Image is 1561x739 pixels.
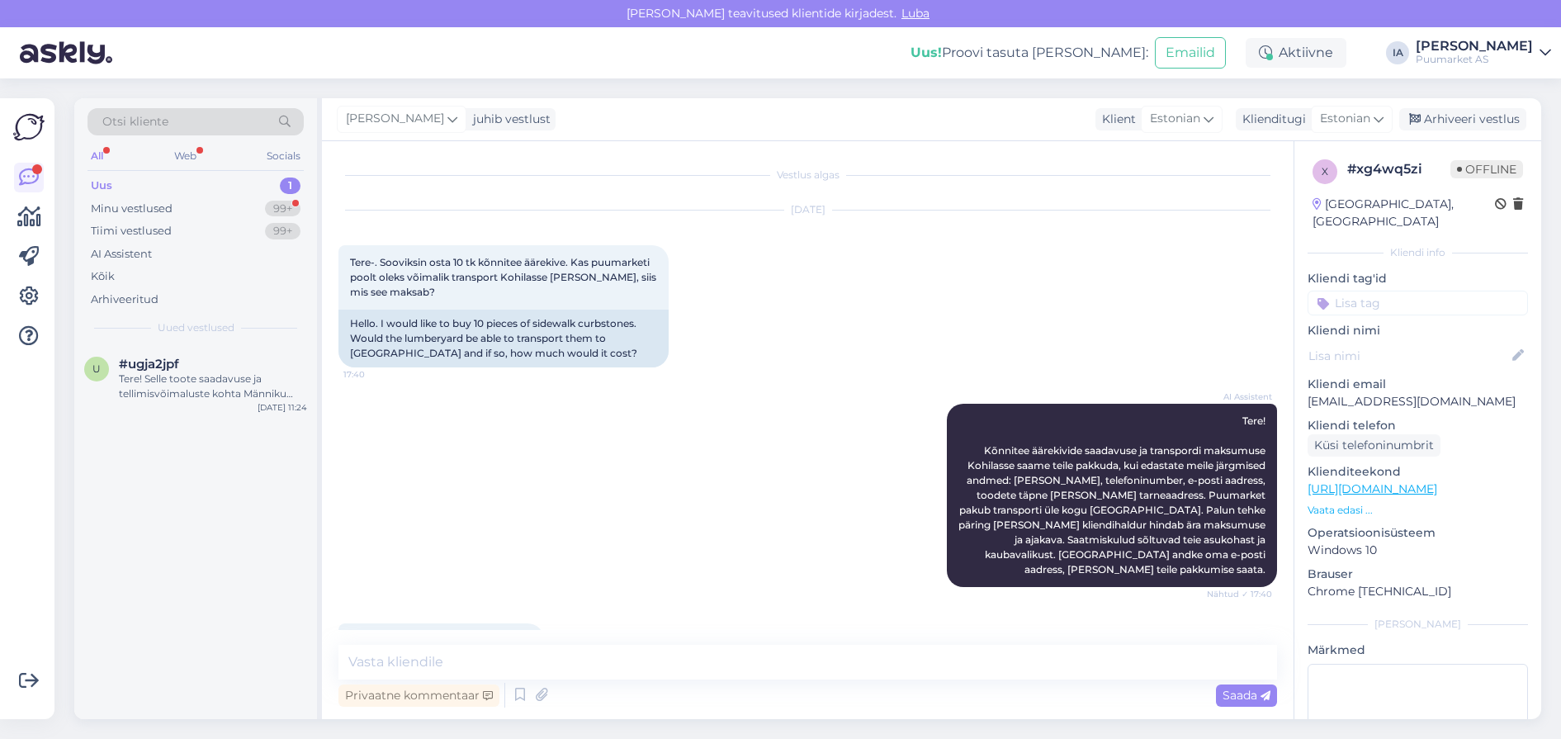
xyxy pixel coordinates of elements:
span: Tere-. Sooviksin osta 10 tk kõnnitee äärekive. Kas puumarketi poolt oleks võimalik transport Kohi... [350,256,659,298]
div: Tiimi vestlused [91,223,172,239]
div: Hello. I would like to buy 10 pieces of sidewalk curbstones. Would the lumberyard be able to tran... [338,310,669,367]
span: Saada [1223,688,1270,703]
p: Kliendi nimi [1308,322,1528,339]
a: [URL][DOMAIN_NAME] [1308,481,1437,496]
div: [PERSON_NAME] [1308,617,1528,632]
div: Minu vestlused [91,201,173,217]
div: Privaatne kommentaar [338,685,499,707]
div: Kliendi info [1308,245,1528,260]
span: Estonian [1320,110,1370,128]
div: Puumarket AS [1416,53,1533,66]
div: [PERSON_NAME] [1416,40,1533,53]
div: Tere! Selle toote saadavuse ja tellimisvõimaluste kohta Männiku osakonda peame täpsustama. [PERSO... [119,372,307,401]
div: 99+ [265,223,300,239]
p: Windows 10 [1308,542,1528,559]
p: Vaata edasi ... [1308,503,1528,518]
div: Web [171,145,200,167]
b: Uus! [911,45,942,60]
span: Otsi kliente [102,113,168,130]
span: Luba [896,6,934,21]
div: AI Assistent [91,246,152,263]
button: Emailid [1155,37,1226,69]
span: 17:40 [343,368,405,381]
span: AI Assistent [1210,391,1272,403]
div: Klienditugi [1236,111,1306,128]
div: [DATE] [338,202,1277,217]
span: #ugja2jpf [119,357,179,372]
div: 1 [280,178,300,194]
div: Klient [1095,111,1136,128]
p: Kliendi tag'id [1308,270,1528,287]
p: Brauser [1308,566,1528,583]
div: Vestlus algas [338,168,1277,182]
img: Askly Logo [13,111,45,143]
p: Chrome [TECHNICAL_ID] [1308,583,1528,600]
div: Uus [91,178,112,194]
input: Lisa nimi [1308,347,1509,365]
p: Kliendi telefon [1308,417,1528,434]
span: Offline [1450,160,1523,178]
span: Nähtud ✓ 17:40 [1207,588,1272,600]
div: Socials [263,145,304,167]
p: Märkmed [1308,642,1528,659]
span: Estonian [1150,110,1200,128]
div: IA [1386,41,1409,64]
div: Proovi tasuta [PERSON_NAME]: [911,43,1148,63]
div: [DATE] 11:24 [258,401,307,414]
div: [GEOGRAPHIC_DATA], [GEOGRAPHIC_DATA] [1313,196,1495,230]
span: Tere! Kõnnitee äärekivide saadavuse ja transpordi maksumuse Kohilasse saame teile pakkuda, kui ed... [958,415,1268,576]
div: juhib vestlust [466,111,551,128]
div: All [88,145,106,167]
span: u [92,362,101,375]
input: Lisa tag [1308,291,1528,315]
span: x [1322,165,1328,178]
div: Arhiveeritud [91,291,158,308]
div: # xg4wq5zi [1347,159,1450,179]
p: Kliendi email [1308,376,1528,393]
div: Kõik [91,268,115,285]
span: Uued vestlused [158,320,234,335]
p: Operatsioonisüsteem [1308,524,1528,542]
div: 99+ [265,201,300,217]
a: [PERSON_NAME]Puumarket AS [1416,40,1551,66]
div: Aktiivne [1246,38,1346,68]
p: Klienditeekond [1308,463,1528,481]
div: Arhiveeri vestlus [1399,108,1526,130]
p: [EMAIL_ADDRESS][DOMAIN_NAME] [1308,393,1528,410]
div: Küsi telefoninumbrit [1308,434,1440,457]
span: [PERSON_NAME] [346,110,444,128]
